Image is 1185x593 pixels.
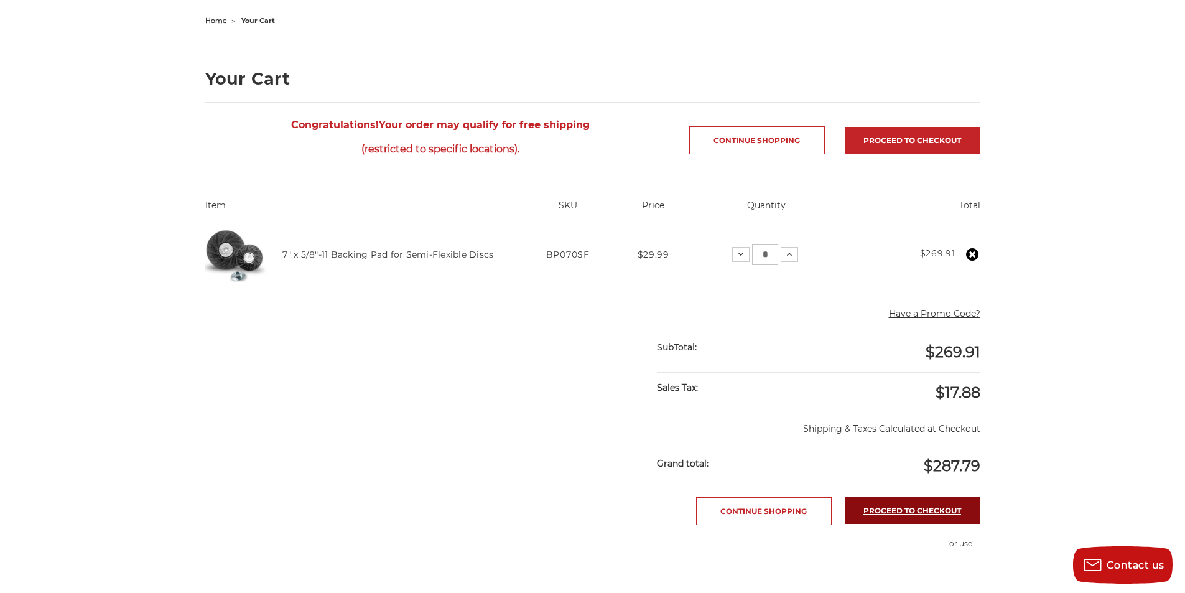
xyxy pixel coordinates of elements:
[889,307,980,320] button: Have a Promo Code?
[657,458,709,469] strong: Grand total:
[752,244,778,265] input: 7" x 5/8"-11 Backing Pad for Semi-Flexible Discs Quantity:
[518,199,617,222] th: SKU
[638,249,669,260] span: $29.99
[546,249,590,260] span: BP070SF
[205,137,676,161] span: (restricted to specific locations).
[241,16,275,25] span: your cart
[843,199,980,222] th: Total
[657,332,819,363] div: SubTotal:
[924,457,980,475] span: $287.79
[205,223,267,286] img: 7" x 5/8"-11 Backing Pad for Semi-Flexible Discs
[205,16,227,25] a: home
[689,126,825,154] a: Continue Shopping
[920,248,955,259] strong: $269.91
[845,497,980,524] a: Proceed to checkout
[936,383,980,401] span: $17.88
[1107,559,1164,571] span: Contact us
[205,113,676,161] span: Your order may qualify for free shipping
[657,382,698,393] strong: Sales Tax:
[617,199,689,222] th: Price
[926,343,980,361] span: $269.91
[845,127,980,154] a: Proceed to checkout
[282,249,493,260] a: 7" x 5/8"-11 Backing Pad for Semi-Flexible Discs
[205,199,519,222] th: Item
[696,497,832,525] a: Continue Shopping
[657,413,980,436] p: Shipping & Taxes Calculated at Checkout
[689,199,843,222] th: Quantity
[1073,546,1173,584] button: Contact us
[291,119,379,131] strong: Congratulations!
[205,70,980,87] h1: Your Cart
[825,538,980,549] p: -- or use --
